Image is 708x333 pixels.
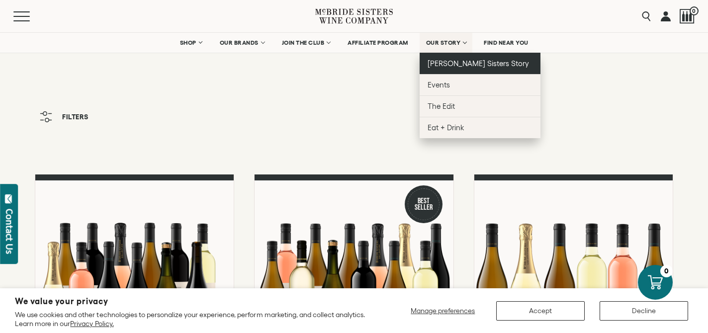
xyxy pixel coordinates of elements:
[180,39,197,46] span: SHOP
[420,74,540,95] a: Events
[428,102,455,110] span: The Edit
[428,59,530,68] span: [PERSON_NAME] Sisters Story
[275,33,337,53] a: JOIN THE CLUB
[15,310,371,328] p: We use cookies and other technologies to personalize your experience, perform marketing, and coll...
[282,39,325,46] span: JOIN THE CLUB
[348,39,408,46] span: AFFILIATE PROGRAM
[428,123,464,132] span: Eat + Drink
[477,33,535,53] a: FIND NEAR YOU
[420,95,540,117] a: The Edit
[174,33,208,53] a: SHOP
[4,209,14,254] div: Contact Us
[484,39,529,46] span: FIND NEAR YOU
[70,320,113,328] a: Privacy Policy.
[426,39,461,46] span: OUR STORY
[420,117,540,138] a: Eat + Drink
[35,106,93,127] button: Filters
[13,11,49,21] button: Mobile Menu Trigger
[420,53,540,74] a: [PERSON_NAME] Sisters Story
[428,81,450,89] span: Events
[496,301,585,321] button: Accept
[220,39,259,46] span: OUR BRANDS
[660,265,673,277] div: 0
[690,6,699,15] span: 0
[411,307,475,315] span: Manage preferences
[420,33,473,53] a: OUR STORY
[341,33,415,53] a: AFFILIATE PROGRAM
[15,297,371,306] h2: We value your privacy
[600,301,688,321] button: Decline
[405,301,481,321] button: Manage preferences
[62,113,88,120] span: Filters
[213,33,270,53] a: OUR BRANDS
